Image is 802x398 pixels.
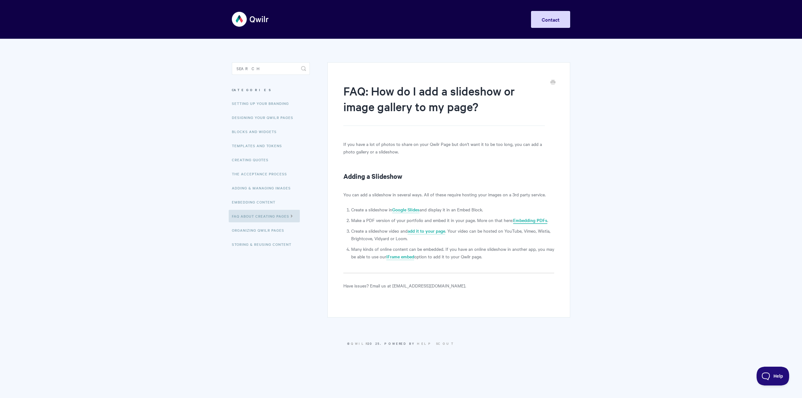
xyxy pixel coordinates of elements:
[351,341,367,346] a: Qwilr
[232,84,310,96] h3: Categories
[232,139,287,152] a: Templates and Tokens
[232,196,280,208] a: Embedding Content
[232,125,281,138] a: Blocks and Widgets
[232,238,296,251] a: Storing & Reusing Content
[232,153,273,166] a: Creating Quotes
[232,341,570,346] p: © 2025.
[351,227,554,242] li: Create a slideshow video and . Your video can be hosted on YouTube, Vimeo, Wistia, Brightcove, Vi...
[232,182,295,194] a: Adding & Managing Images
[229,210,300,222] a: FAQ About Creating Pages
[351,216,554,224] li: Make a PDF version of your portfolio and embed it in your page. More on that here: .
[343,140,554,155] p: If you have a lot of photos to share on your Qwilr Page but don't want it to be too long, you can...
[392,206,419,213] a: Google Slides
[757,367,789,385] iframe: Toggle Customer Support
[343,282,554,289] p: Have issues? Email us at [EMAIL_ADDRESS][DOMAIN_NAME].
[351,245,554,260] li: Many kinds of online content can be embedded. If you have an online slideshow in another app, you...
[232,168,292,180] a: The Acceptance Process
[531,11,570,28] a: Contact
[232,111,298,124] a: Designing Your Qwilr Pages
[386,253,414,260] a: iFrame embed
[550,79,555,86] a: Print this Article
[408,228,445,235] a: add it to your page
[343,191,554,198] p: You can add a slideshow in several ways. All of these require hosting your images on a 3rd party ...
[232,224,289,236] a: Organizing Qwilr Pages
[513,217,547,224] a: Embedding PDFs
[232,8,269,31] img: Qwilr Help Center
[417,341,455,346] a: Help Scout
[351,206,554,213] li: Create a slideshow in and display it in an Embed Block.
[232,62,310,75] input: Search
[232,97,294,110] a: Setting up your Branding
[384,341,455,346] span: Powered by
[343,171,554,181] h2: Adding a Slideshow
[343,83,545,126] h1: FAQ: How do I add a slideshow or image gallery to my page?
